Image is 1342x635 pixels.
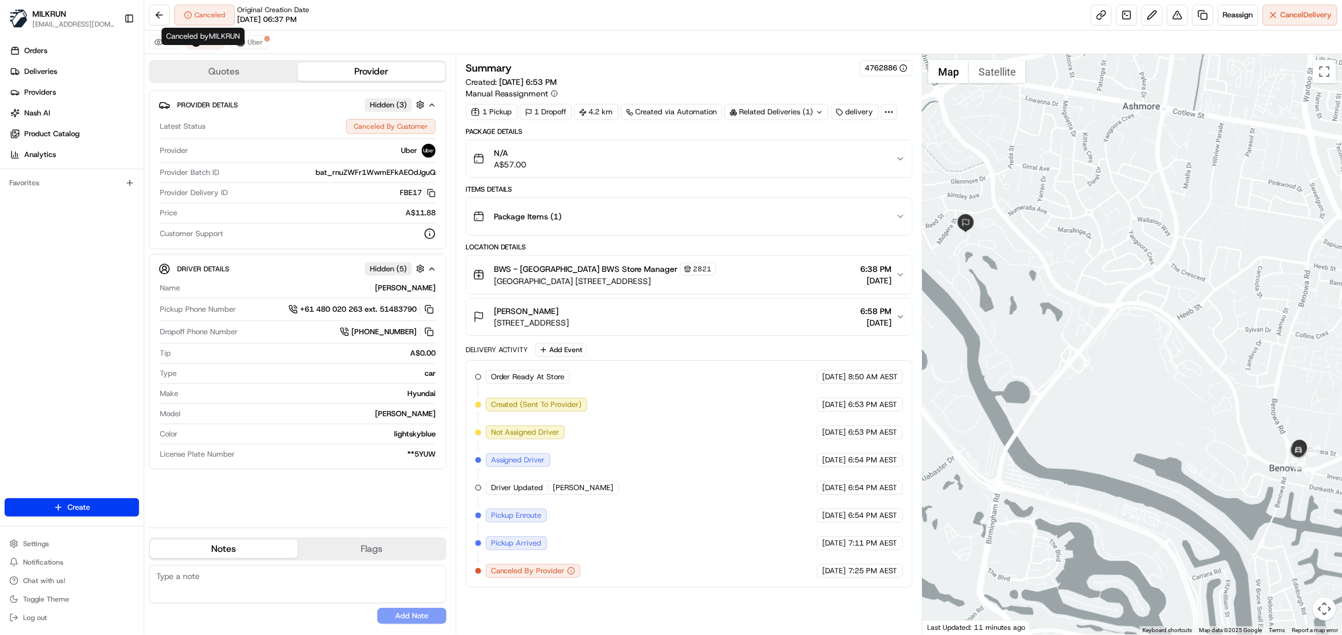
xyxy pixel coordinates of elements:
span: 6:54 PM AEST [848,510,897,521]
span: Make [160,389,178,399]
span: Pickup Phone Number [160,304,236,315]
span: Provider Batch ID [160,167,219,178]
button: Provider [298,62,445,81]
a: Product Catalog [5,125,144,143]
span: Original Creation Date [237,5,309,14]
span: Manual Reassignment [466,88,549,99]
span: N/A [494,147,527,159]
span: Driver Updated [491,483,543,493]
button: CancelDelivery [1263,5,1337,25]
span: Orders [24,46,47,56]
span: Notifications [23,558,63,567]
button: Notes [150,540,298,558]
span: Chat with us! [23,576,65,585]
span: 7:25 PM AEST [848,566,897,576]
span: Color [160,429,178,439]
span: [PERSON_NAME] [494,305,559,317]
div: Package Details [466,127,913,136]
button: Chat with us! [5,573,139,589]
a: Orders [5,42,144,60]
button: 4762886 [865,63,908,73]
button: Show satellite imagery [969,60,1026,83]
button: Canceled [174,5,235,25]
button: Add Event [535,343,587,357]
button: Create [5,498,139,517]
button: MILKRUN [32,8,66,20]
span: +61 480 020 263 ext. 51483790 [300,304,417,315]
a: Nash AI [5,104,144,122]
button: Flags [298,540,445,558]
span: [DATE] [822,483,846,493]
div: [PERSON_NAME] [185,283,436,293]
div: Last Updated: 11 minutes ago [923,620,1030,634]
a: Terms (opens in new tab) [1269,627,1285,633]
span: Canceled By Provider [491,566,565,576]
span: Pickup Arrived [491,538,542,548]
span: [DATE] 6:53 PM [499,77,557,87]
span: Toggle Theme [23,595,69,604]
span: Nash AI [24,108,50,118]
div: 7 [1308,444,1321,457]
span: Provider [160,145,188,156]
img: Google [925,619,964,634]
span: Uber [248,38,263,47]
span: Provider Delivery ID [160,188,228,198]
button: Driver DetailsHidden (5) [159,259,437,278]
span: [PERSON_NAME] [553,483,614,493]
div: 11 [1289,451,1302,464]
button: Toggle Theme [5,591,139,607]
button: N/AA$57.00 [466,140,913,177]
a: Open this area in Google Maps (opens a new window) [925,619,964,634]
span: Analytics [24,150,56,160]
button: Log out [5,610,139,626]
span: 6:58 PM [860,305,891,317]
button: All [149,35,179,49]
div: Favorites [5,174,139,192]
span: Tip [160,348,171,358]
span: 6:53 PM AEST [848,399,897,410]
button: Package Items (1) [466,198,913,235]
div: Delivery Activity [466,345,528,354]
a: Providers [5,83,144,102]
div: Items Details [466,185,913,194]
span: BWS - [GEOGRAPHIC_DATA] BWS Store Manager [494,263,678,275]
a: Report a map error [1292,627,1339,633]
span: 6:54 PM AEST [848,455,897,465]
span: Latest Status [160,121,205,132]
span: Provider Details [177,100,238,110]
span: Log out [23,613,47,622]
span: Driver Details [177,264,229,274]
button: Provider DetailsHidden (3) [159,95,437,114]
span: [DATE] [822,566,846,576]
span: Hidden ( 3 ) [370,100,407,110]
button: [PHONE_NUMBER] [340,326,436,338]
button: Show street map [928,60,969,83]
span: [DATE] 06:37 PM [237,14,297,25]
span: Product Catalog [24,129,80,139]
button: Toggle fullscreen view [1313,60,1336,83]
span: [DATE] [822,455,846,465]
span: Dropoff Phone Number [160,327,238,337]
a: Created via Automation [621,104,722,120]
div: Hyundai [183,389,436,399]
div: delivery [831,104,879,120]
button: Hidden (3) [365,98,428,112]
button: Hidden (5) [365,262,428,276]
span: [STREET_ADDRESS] [494,317,569,328]
span: 8:50 AM AEST [848,372,898,382]
button: Map camera controls [1313,597,1336,621]
span: Not Assigned Driver [491,427,560,438]
span: Model [160,409,181,419]
button: BWS - [GEOGRAPHIC_DATA] BWS Store Manager2821[GEOGRAPHIC_DATA] [STREET_ADDRESS]6:38 PM[DATE] [466,256,913,294]
button: [EMAIL_ADDRESS][DOMAIN_NAME] [32,20,115,29]
button: Keyboard shortcuts [1143,626,1193,634]
span: Map data ©2025 Google [1199,627,1262,633]
span: Customer Support [160,229,223,239]
span: 7:11 PM AEST [848,538,897,548]
a: Deliveries [5,62,144,81]
span: 2821 [694,264,712,274]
